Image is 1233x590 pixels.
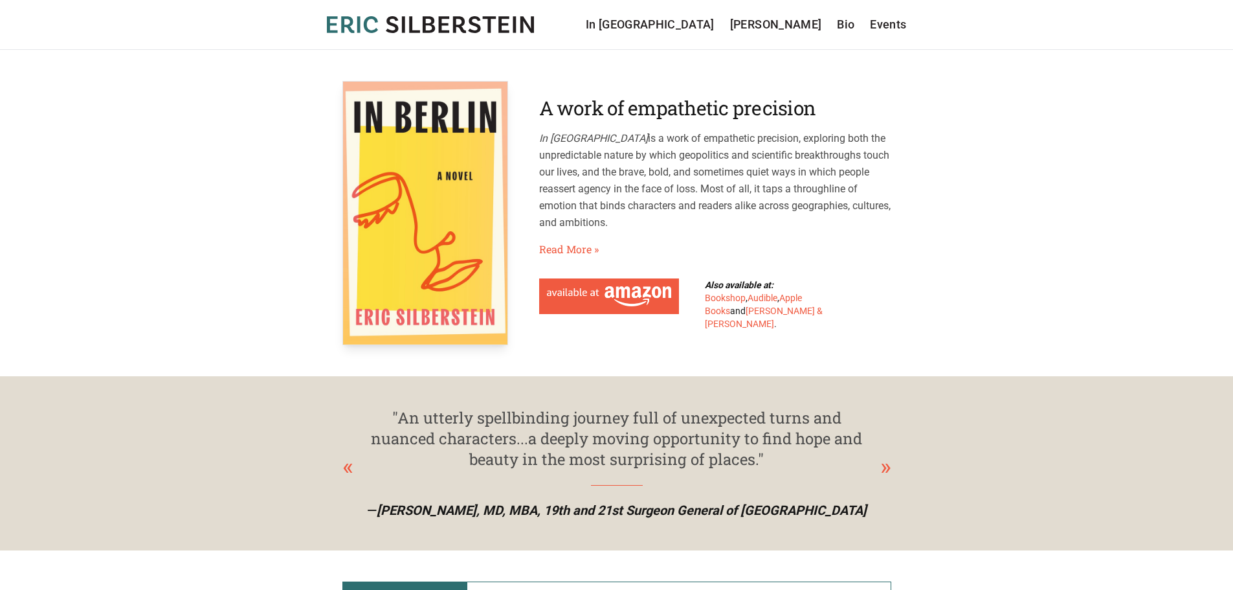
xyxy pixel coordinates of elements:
a: Audible [748,293,777,303]
b: Also available at: [705,280,773,290]
span: » [594,242,599,257]
p: is a work of empathetic precision, exploring both the unpredictable nature by which geopolitics a... [539,130,891,231]
div: 1 / 4 [342,407,891,519]
em: In [GEOGRAPHIC_DATA] [539,132,648,144]
a: Read More» [539,242,599,257]
a: Events [870,16,906,34]
a: [PERSON_NAME] & [PERSON_NAME] [705,306,823,329]
div: , , and . [705,278,839,330]
p: — [353,501,881,519]
div: "An utterly spellbinding journey full of unexpected turns and nuanced characters...a deeply movin... [368,407,865,470]
img: Available at Amazon [547,286,671,306]
a: Apple Books [705,293,802,316]
h2: A work of empathetic precision [539,96,891,120]
span: [PERSON_NAME], MD, MBA, 19th and 21st Surgeon General of [GEOGRAPHIC_DATA] [377,503,867,518]
img: In Berlin [342,81,508,345]
a: Available at Amazon [539,278,679,314]
div: Next slide [880,449,891,484]
a: Bookshop [705,293,746,303]
a: Bio [837,16,854,34]
a: In [GEOGRAPHIC_DATA] [586,16,715,34]
div: Previous slide [342,449,353,484]
a: [PERSON_NAME] [730,16,822,34]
